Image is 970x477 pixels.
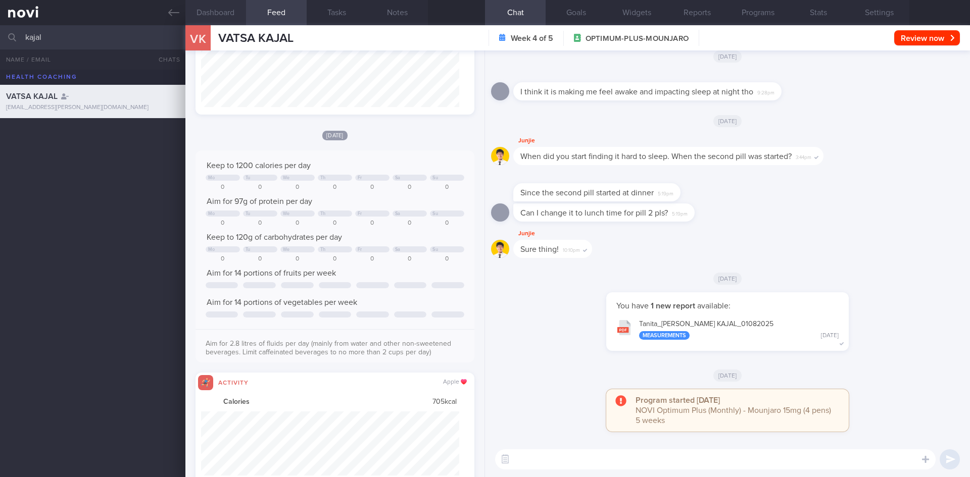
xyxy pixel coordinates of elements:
div: Tu [246,211,251,217]
div: 0 [393,220,427,227]
div: Sa [395,211,401,217]
div: VK [179,19,217,58]
div: We [283,247,290,252]
div: 0 [206,184,240,191]
div: 0 [243,220,277,227]
div: Th [320,175,326,181]
div: 0 [280,184,315,191]
div: We [283,175,290,181]
span: NOVI Optimum Plus (Monthly) - Mounjaro 15mg (4 pens) [636,406,831,414]
div: 0 [430,184,464,191]
strong: Calories [223,398,250,407]
div: 0 [206,220,240,227]
div: 0 [318,184,352,191]
div: Fr [358,247,362,252]
div: 0 [430,220,464,227]
button: Chats [145,49,185,70]
div: Su [432,175,438,181]
div: Su [432,211,438,217]
span: Aim for 2.8 litres of fluids per day (mainly from water and other non-sweetened beverages. Limit ... [206,340,451,356]
div: Th [320,247,326,252]
div: 0 [243,255,277,263]
div: Tu [246,247,251,252]
div: 0 [318,255,352,263]
div: 0 [393,255,427,263]
div: 0 [280,220,315,227]
span: Keep to 120g of carbohydrates per day [207,233,342,241]
span: Keep to 1200 calories per day [207,162,311,170]
span: 10:10pm [563,244,580,254]
strong: Program started [DATE] [636,396,720,404]
div: Apple [443,379,467,386]
div: 0 [280,255,315,263]
span: VATSA KAJAL [218,32,294,44]
div: [DATE] [821,332,839,340]
div: Junjie [513,135,854,147]
div: Su [432,247,438,252]
div: 0 [318,220,352,227]
span: When did you start finding it hard to sleep. When the second pill was started? [520,152,792,161]
div: We [283,211,290,217]
span: Aim for 14 portions of vegetables per week [207,298,357,306]
div: Tu [246,175,251,181]
span: 9:28pm [757,87,774,96]
span: OPTIMUM-PLUS-MOUNJARO [586,34,689,44]
div: 0 [355,220,390,227]
strong: 1 new report [649,302,697,310]
span: Sure thing! [520,245,559,253]
span: 5:19pm [672,208,688,218]
strong: Week 4 of 5 [511,33,553,43]
span: Can I change it to lunch time for pill 2 pls? [520,209,668,217]
div: Mo [208,211,215,217]
div: 0 [393,184,427,191]
div: Sa [395,175,401,181]
span: [DATE] [713,50,742,63]
span: 5 weeks [636,416,665,425]
div: Junjie [513,228,622,240]
span: [DATE] [322,131,348,140]
span: 5:19pm [658,188,673,197]
div: Tanita_ [PERSON_NAME] KAJAL_ 01082025 [639,320,839,340]
div: Sa [395,247,401,252]
span: 705 kcal [432,398,457,407]
div: Mo [208,247,215,252]
div: 0 [243,184,277,191]
span: VATSA KAJAL [6,92,58,100]
span: [DATE] [713,273,742,285]
div: 0 [430,255,464,263]
div: Fr [358,175,362,181]
div: Th [320,211,326,217]
div: Fr [358,211,362,217]
div: Mo [208,175,215,181]
span: 3:44pm [796,151,811,161]
span: [DATE] [713,369,742,382]
div: [EMAIL_ADDRESS][PERSON_NAME][DOMAIN_NAME] [6,104,179,112]
span: [DATE] [713,115,742,127]
button: Tanita_[PERSON_NAME] KAJAL_01082025 Measurements [DATE] [611,313,844,345]
button: Review now [894,30,960,45]
span: Since the second pill started at dinner [520,189,654,197]
div: 0 [355,255,390,263]
div: Measurements [639,331,690,340]
span: I think it is making me feel awake and impacting sleep at night tho [520,88,753,96]
p: You have available: [616,301,839,311]
div: 0 [206,255,240,263]
div: 0 [355,184,390,191]
span: Aim for 14 portions of fruits per week [207,269,336,277]
span: Aim for 97g of protein per day [207,197,312,205]
div: Activity [213,378,254,386]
